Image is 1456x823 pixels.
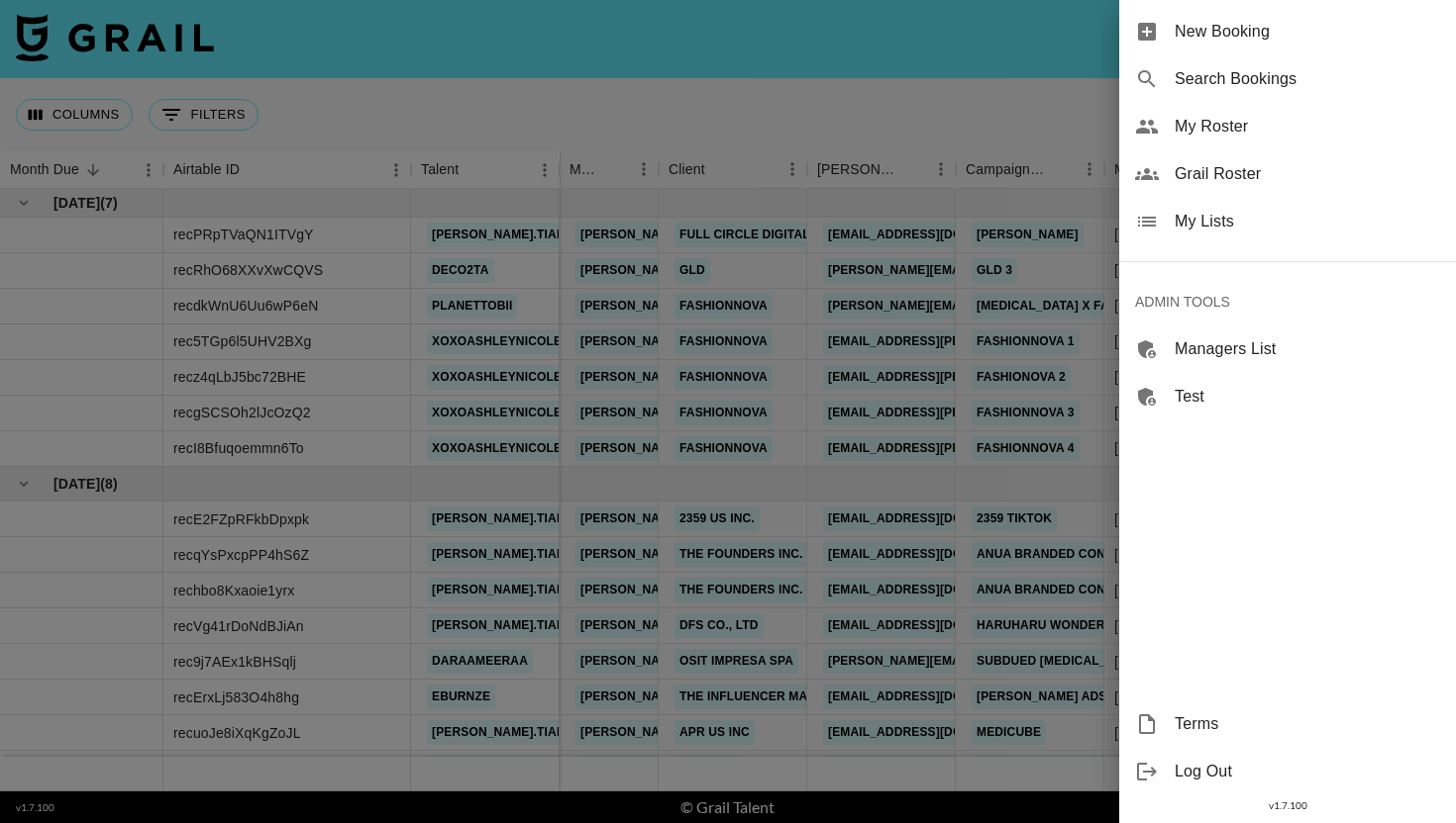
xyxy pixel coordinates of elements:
[1175,115,1440,138] span: My Roster
[1175,337,1440,361] span: Managers List
[1175,162,1440,186] span: Grail Roster
[1175,67,1440,91] span: Search Bookings
[1119,795,1456,816] div: v 1.7.100
[1119,8,1456,55] div: New Booking
[1119,103,1456,150] div: My Roster
[1175,385,1440,409] span: Test
[1119,150,1456,198] div: Grail Roster
[1119,700,1456,748] div: Terms
[1119,325,1456,373] div: Managers List
[1175,760,1440,783] span: Log Out
[1119,198,1456,245] div: My Lists
[1175,210,1440,233] span: My Lists
[1119,373,1456,420] div: Test
[1119,55,1456,103] div: Search Bookings
[1119,748,1456,795] div: Log Out
[1175,20,1440,44] span: New Booking
[1175,712,1440,736] span: Terms
[1119,278,1456,325] div: ADMIN TOOLS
